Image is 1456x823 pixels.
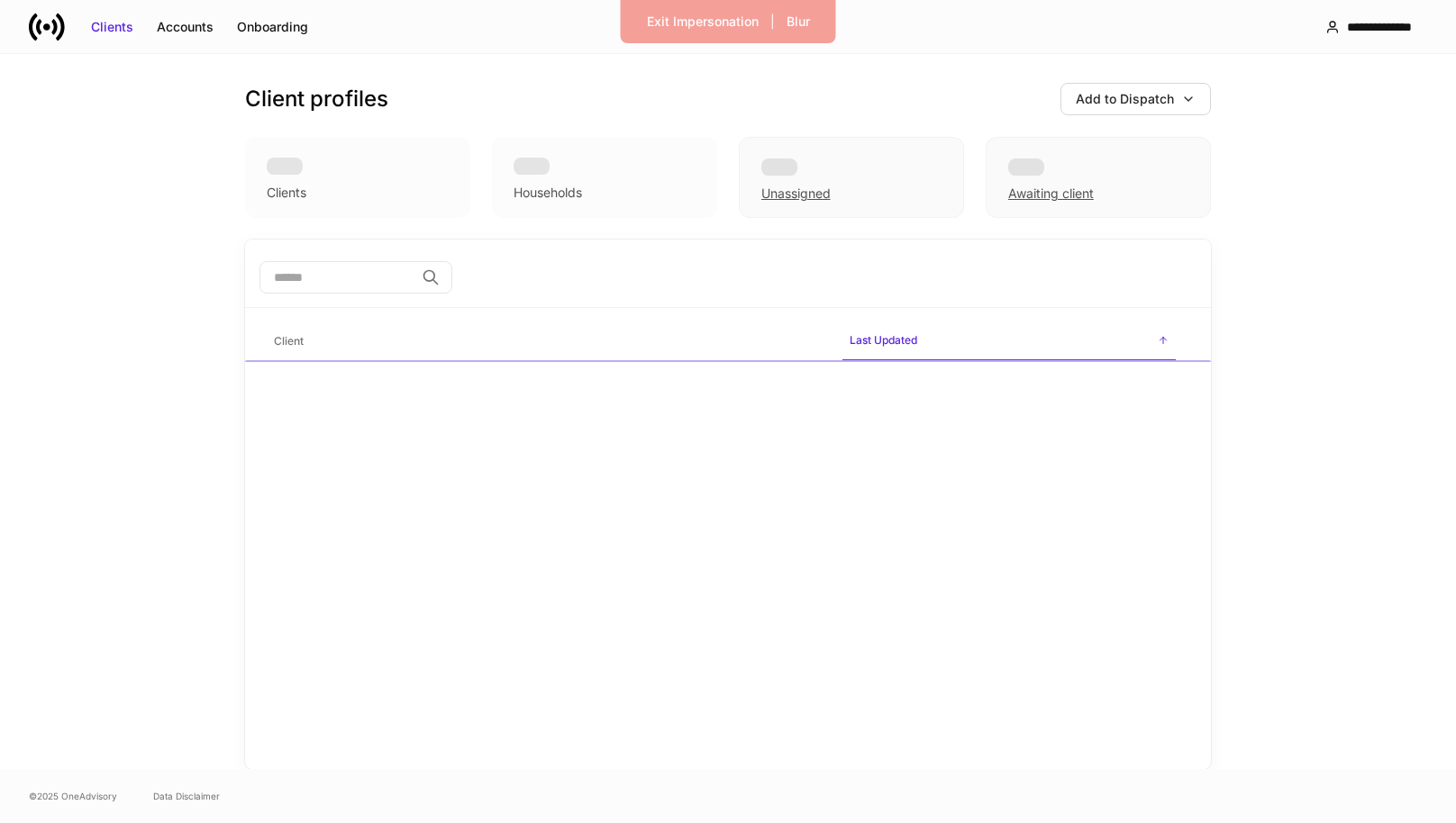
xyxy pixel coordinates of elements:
div: Unassigned [761,185,831,203]
div: Clients [267,184,306,202]
div: Exit Impersonation [647,13,759,31]
span: Client [267,323,828,360]
a: Data Disclaimer [153,789,220,803]
div: Clients [91,18,133,36]
div: Blur [787,13,810,31]
h3: Client profiles [245,85,388,113]
button: Blur [775,7,822,36]
button: Onboarding [225,13,320,41]
div: Onboarding [237,18,308,36]
button: Add to Dispatch [1060,83,1211,115]
div: Accounts [157,18,214,36]
button: Accounts [145,13,225,41]
div: Unassigned [739,137,964,218]
div: Awaiting client [986,137,1211,218]
span: © 2025 OneAdvisory [29,789,117,803]
button: Clients [79,13,145,41]
div: Households [514,184,582,202]
span: Last Updated [842,322,1176,361]
button: Exit Impersonation [635,7,770,36]
h6: Last Updated [850,331,917,348]
div: Add to Dispatch [1076,90,1174,108]
div: Awaiting client [1008,185,1094,203]
h6: Client [274,332,304,349]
